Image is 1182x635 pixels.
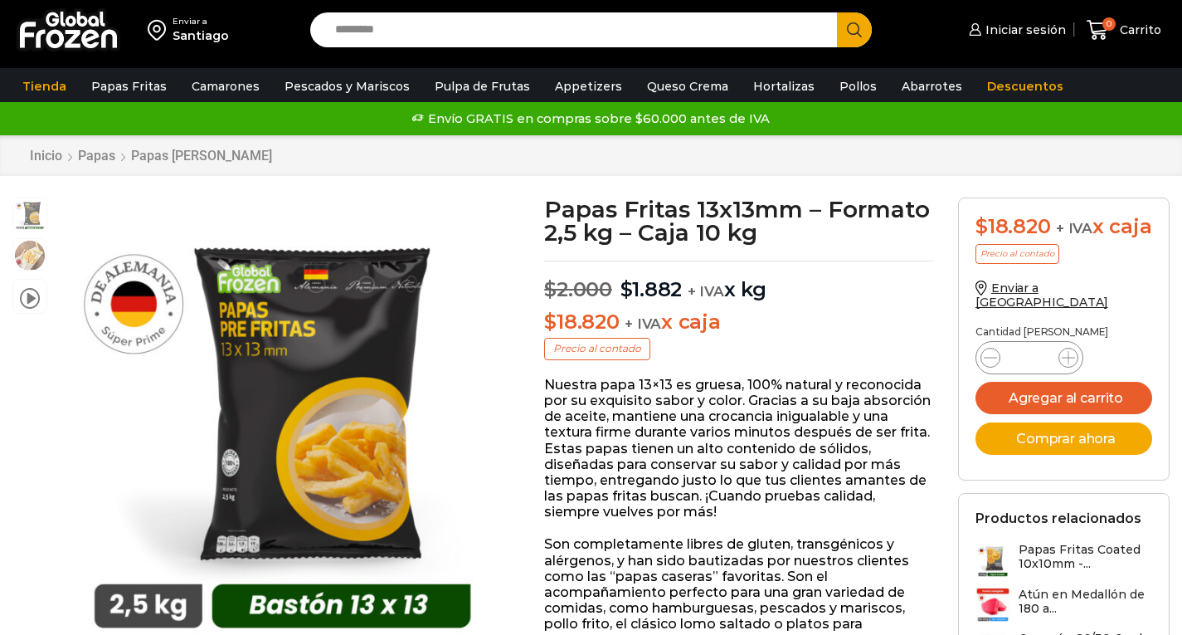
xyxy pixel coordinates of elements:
[13,198,46,232] span: 13-x-13-2kg
[620,277,633,301] span: $
[173,16,229,27] div: Enviar a
[1019,588,1152,616] h3: Atún en Medallón de 180 a...
[975,281,1108,310] a: Enviar a [GEOGRAPHIC_DATA]
[831,71,885,102] a: Pollos
[183,71,268,102] a: Camarones
[544,310,557,334] span: $
[981,22,1066,38] span: Iniciar sesión
[426,71,538,102] a: Pulpa de Frutas
[29,148,273,164] nav: Breadcrumb
[837,12,872,47] button: Search button
[130,148,273,164] a: Papas [PERSON_NAME]
[688,283,724,300] span: + IVA
[547,71,630,102] a: Appetizers
[745,71,823,102] a: Hortalizas
[1082,11,1165,50] a: 0 Carrito
[544,310,619,334] bdi: 18.820
[979,71,1072,102] a: Descuentos
[276,71,418,102] a: Pescados y Mariscos
[544,198,933,244] h1: Papas Fritas 13x13mm – Formato 2,5 kg – Caja 10 kg
[639,71,737,102] a: Queso Crema
[544,338,650,359] p: Precio al contado
[975,214,1050,238] bdi: 18.820
[625,315,661,332] span: + IVA
[975,214,988,238] span: $
[975,215,1152,239] div: x caja
[1014,346,1045,369] input: Product quantity
[29,148,63,164] a: Inicio
[975,543,1152,579] a: Papas Fritas Coated 10x10mm -...
[975,423,1152,455] button: Comprar ahora
[975,244,1059,264] p: Precio al contado
[1102,17,1116,31] span: 0
[13,239,46,272] span: 13×13
[1019,543,1152,571] h3: Papas Fritas Coated 10x10mm -...
[620,277,683,301] bdi: 1.882
[544,277,557,301] span: $
[173,27,229,44] div: Santiago
[83,71,175,102] a: Papas Fritas
[544,377,933,520] p: Nuestra papa 13×13 es gruesa, 100% natural y reconocida por su exquisito sabor y color. Gracias a...
[544,310,933,335] p: x caja
[975,326,1152,338] p: Cantidad [PERSON_NAME]
[148,16,173,44] img: address-field-icon.svg
[544,277,612,301] bdi: 2.000
[893,71,970,102] a: Abarrotes
[544,261,933,302] p: x kg
[975,510,1141,526] h2: Productos relacionados
[14,71,75,102] a: Tienda
[1116,22,1161,38] span: Carrito
[965,13,1066,46] a: Iniciar sesión
[975,382,1152,414] button: Agregar al carrito
[1056,220,1092,237] span: + IVA
[77,148,116,164] a: Papas
[975,588,1152,623] a: Atún en Medallón de 180 a...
